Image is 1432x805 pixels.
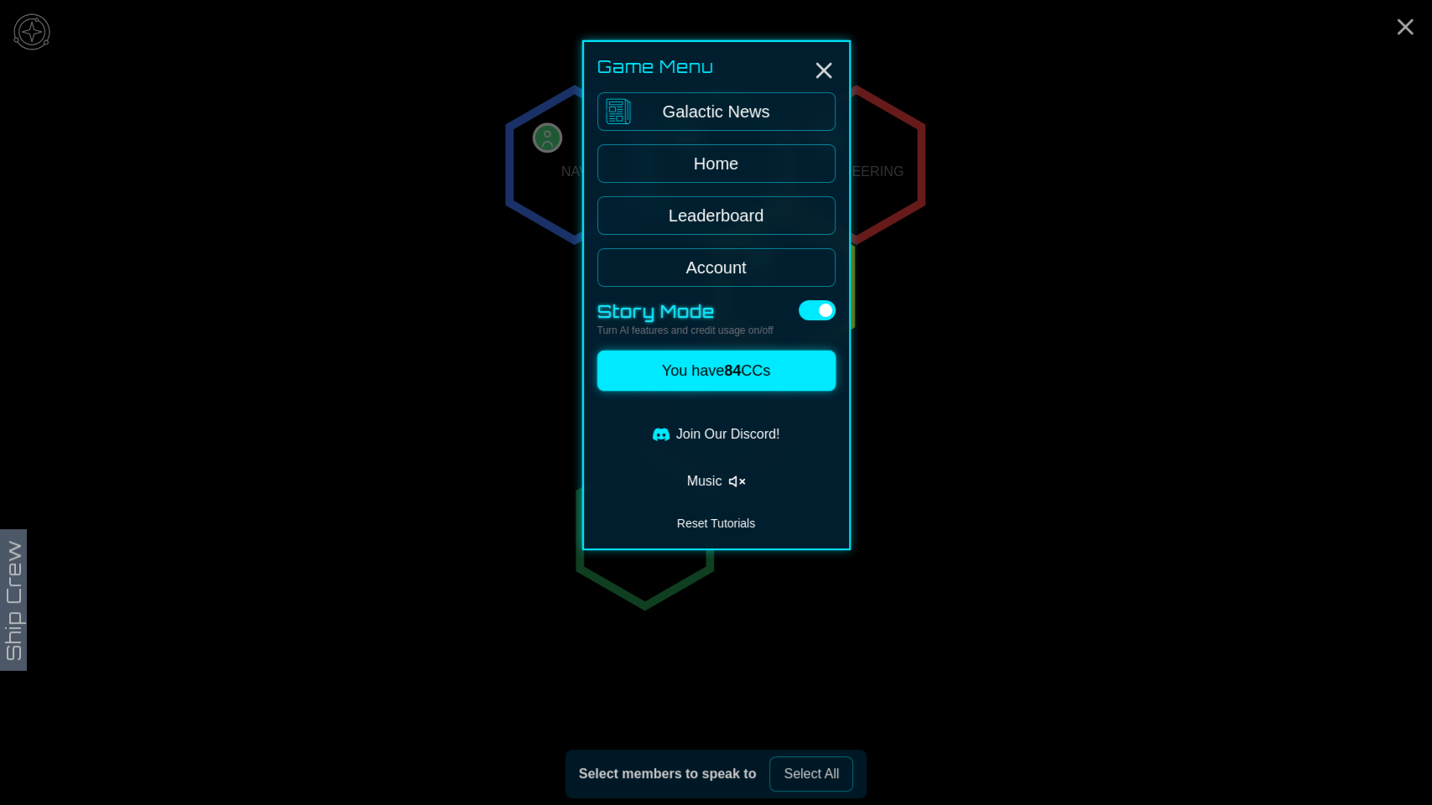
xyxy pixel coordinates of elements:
a: Account [597,248,836,287]
a: Galactic News [597,92,836,131]
button: Reset Tutorials [597,512,836,535]
img: News [601,93,635,127]
button: You have84CCs [597,351,836,391]
button: Close [810,57,837,84]
p: Turn AI features and credit usage on/off [597,324,773,337]
span: 84 [724,362,741,379]
h2: Game Menu [597,55,836,79]
img: Discord [653,426,669,443]
a: Join Our Discord! [597,418,836,451]
p: Story Mode [597,300,773,324]
a: Home [597,144,836,183]
a: Leaderboard [597,196,836,235]
button: Enable music [597,465,836,498]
